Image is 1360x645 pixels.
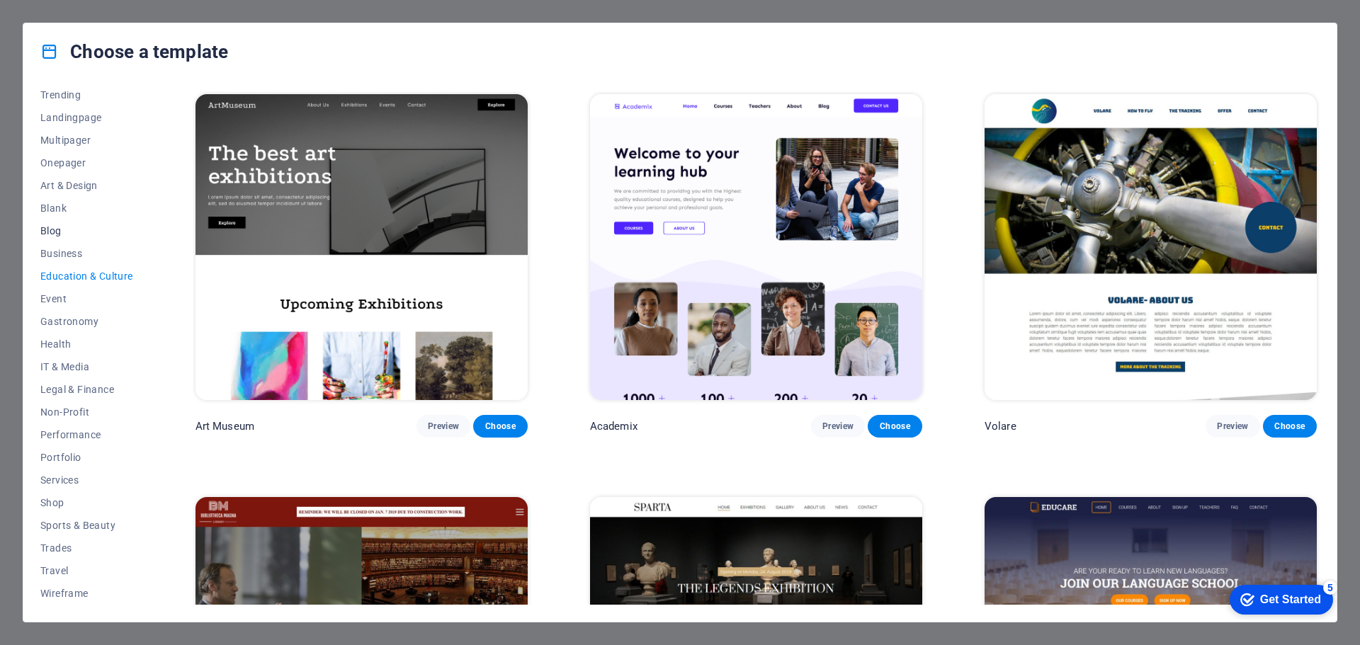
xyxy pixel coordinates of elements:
[42,16,103,28] div: Get Started
[40,452,133,463] span: Portfolio
[40,310,133,333] button: Gastronomy
[1263,415,1317,438] button: Choose
[811,415,865,438] button: Preview
[40,135,133,146] span: Multipager
[40,129,133,152] button: Multipager
[40,89,133,101] span: Trending
[40,174,133,197] button: Art & Design
[40,582,133,605] button: Wireframe
[40,520,133,531] span: Sports & Beauty
[40,40,228,63] h4: Choose a template
[40,338,133,350] span: Health
[40,287,133,310] button: Event
[590,94,922,400] img: Academix
[40,514,133,537] button: Sports & Beauty
[40,248,133,259] span: Business
[40,180,133,191] span: Art & Design
[40,542,133,554] span: Trades
[40,361,133,372] span: IT & Media
[40,474,133,486] span: Services
[40,293,133,304] span: Event
[590,419,637,433] p: Academix
[40,112,133,123] span: Landingpage
[40,588,133,599] span: Wireframe
[40,265,133,287] button: Education & Culture
[40,406,133,418] span: Non-Profit
[416,415,470,438] button: Preview
[1274,421,1305,432] span: Choose
[40,152,133,174] button: Onepager
[40,84,133,106] button: Trending
[195,94,528,400] img: Art Museum
[40,157,133,169] span: Onepager
[40,225,133,236] span: Blog
[822,421,854,432] span: Preview
[40,355,133,378] button: IT & Media
[985,94,1317,400] img: Volare
[985,419,1016,433] p: Volare
[40,333,133,355] button: Health
[40,270,133,282] span: Education & Culture
[40,378,133,401] button: Legal & Finance
[40,565,133,576] span: Travel
[40,491,133,514] button: Shop
[40,106,133,129] button: Landingpage
[105,3,119,17] div: 5
[40,242,133,265] button: Business
[473,415,527,438] button: Choose
[1217,421,1248,432] span: Preview
[428,421,459,432] span: Preview
[40,219,133,242] button: Blog
[868,415,922,438] button: Choose
[40,429,133,440] span: Performance
[195,419,254,433] p: Art Museum
[11,7,115,37] div: Get Started 5 items remaining, 0% complete
[40,202,133,214] span: Blank
[40,469,133,491] button: Services
[879,421,910,432] span: Choose
[40,537,133,559] button: Trades
[40,197,133,219] button: Blank
[40,559,133,582] button: Travel
[40,423,133,446] button: Performance
[1206,415,1259,438] button: Preview
[40,384,133,395] span: Legal & Finance
[40,401,133,423] button: Non-Profit
[40,497,133,508] span: Shop
[40,446,133,469] button: Portfolio
[484,421,516,432] span: Choose
[40,316,133,327] span: Gastronomy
